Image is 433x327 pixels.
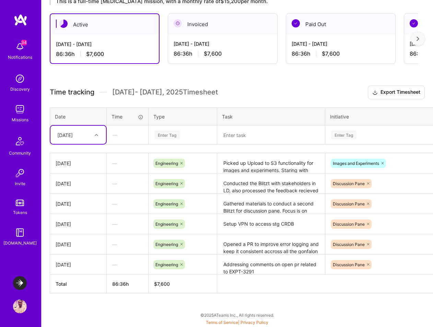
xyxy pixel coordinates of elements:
[112,113,143,120] div: Time
[218,194,324,213] textarea: Gathered materials to conduct a second Blitzt for discussion pane. Focus is on validating notific...
[149,108,217,125] th: Type
[95,133,98,137] i: icon Chevron
[15,180,25,187] div: Invite
[12,133,28,149] img: Community
[286,14,395,35] div: Paid Out
[168,14,277,35] div: Invoiced
[56,200,101,207] div: [DATE]
[174,19,182,27] img: Invoiced
[107,256,148,274] div: —
[107,195,148,213] div: —
[13,166,27,180] img: Invite
[155,181,178,186] span: Engineering
[155,262,178,267] span: Engineering
[333,181,365,186] span: Discussion Pane
[9,149,31,157] div: Community
[218,174,324,193] textarea: Conducted the Blitzt with stakeholders in LD, also processed the feedback recieved and created Ji...
[10,86,30,93] div: Discovery
[174,40,272,47] div: [DATE] - [DATE]
[292,40,390,47] div: [DATE] - [DATE]
[56,241,101,248] div: [DATE]
[218,255,324,274] textarea: Addressing comments on open pr related to EXPT-3291
[8,54,32,61] div: Notifications
[13,300,27,313] img: User Avatar
[14,14,27,26] img: logo
[57,131,73,138] div: [DATE]
[13,276,27,290] img: LaunchDarkly: Experimentation Delivery Team
[13,72,27,86] img: discovery
[333,161,379,166] span: Images and Experiments
[333,222,365,227] span: Discussion Pane
[368,86,425,99] button: Export Timesheet
[107,275,149,293] th: 86:36h
[292,19,300,27] img: Paid Out
[56,180,101,187] div: [DATE]
[50,108,107,125] th: Date
[112,88,218,97] span: [DATE] - [DATE] , 2025 Timesheet
[155,222,178,227] span: Engineering
[410,19,418,27] img: Paid Out
[241,320,268,325] a: Privacy Policy
[155,201,178,206] span: Engineering
[13,40,27,54] img: bell
[218,215,324,234] textarea: Setup VPN to access stg CRDB
[107,215,148,233] div: —
[217,108,325,125] th: Task
[59,20,68,28] img: Active
[11,276,28,290] a: LaunchDarkly: Experimentation Delivery Team
[50,14,159,35] div: Active
[417,36,419,41] img: right
[107,154,148,172] div: —
[56,50,153,58] div: 86:36 h
[206,320,238,325] a: Terms of Service
[149,275,217,293] th: $7,600
[50,88,94,97] span: Time tracking
[218,154,324,173] textarea: Picked up Upload to S3 functionality for images and experiments. Staring with local [PERSON_NAME] s3
[333,201,365,206] span: Discussion Pane
[155,242,178,247] span: Engineering
[3,239,37,247] div: [DOMAIN_NAME]
[41,306,433,324] div: © 2025 ATeams Inc., All rights reserved.
[86,50,104,58] span: $7,600
[333,262,365,267] span: Discussion Pane
[333,242,365,247] span: Discussion Pane
[331,129,356,140] div: Enter Tag
[292,50,390,57] div: 86:36 h
[12,116,28,123] div: Missions
[155,161,178,166] span: Engineering
[56,261,101,268] div: [DATE]
[56,41,153,48] div: [DATE] - [DATE]
[372,89,378,96] i: icon Download
[218,235,324,254] textarea: Opened a PR to improve error logging and keep it consistent accross all the gonfalon consumers
[21,40,27,45] span: 34
[322,50,340,57] span: $7,600
[50,275,107,293] th: Total
[11,300,28,313] a: User Avatar
[107,126,148,144] div: —
[13,102,27,116] img: teamwork
[56,221,101,228] div: [DATE]
[154,129,180,140] div: Enter Tag
[13,226,27,239] img: guide book
[56,160,101,167] div: [DATE]
[16,200,24,206] img: tokens
[204,50,222,57] span: $7,600
[206,320,268,325] span: |
[13,209,27,216] div: Tokens
[174,50,272,57] div: 86:36 h
[107,235,148,253] div: —
[107,174,148,193] div: —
